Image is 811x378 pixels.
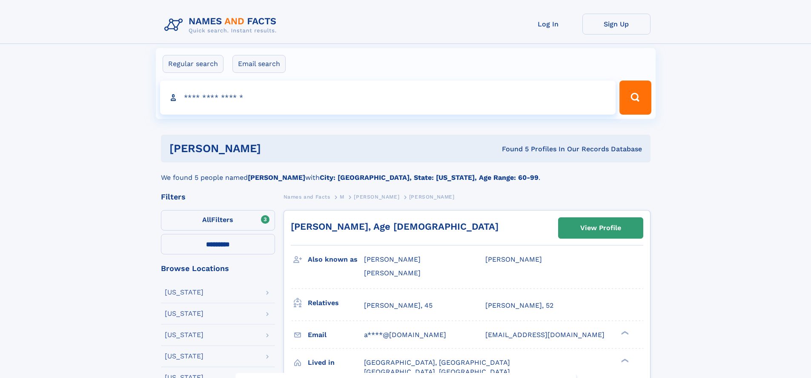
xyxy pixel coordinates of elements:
div: View Profile [580,218,621,238]
span: [EMAIL_ADDRESS][DOMAIN_NAME] [485,331,605,339]
label: Regular search [163,55,224,73]
div: [US_STATE] [165,289,203,296]
div: ❯ [619,330,629,335]
span: [PERSON_NAME] [409,194,455,200]
a: [PERSON_NAME], 45 [364,301,433,310]
span: M [340,194,344,200]
h1: [PERSON_NAME] [169,143,381,154]
div: Filters [161,193,275,201]
h3: Also known as [308,252,364,267]
div: [US_STATE] [165,353,203,360]
img: Logo Names and Facts [161,14,284,37]
h3: Lived in [308,355,364,370]
h3: Email [308,328,364,342]
a: View Profile [559,218,643,238]
span: [GEOGRAPHIC_DATA], [GEOGRAPHIC_DATA] [364,368,510,376]
b: [PERSON_NAME] [248,173,305,182]
div: ❯ [619,358,629,363]
a: [PERSON_NAME], 52 [485,301,553,310]
div: Browse Locations [161,265,275,272]
div: Found 5 Profiles In Our Records Database [381,144,642,154]
b: City: [GEOGRAPHIC_DATA], State: [US_STATE], Age Range: 60-99 [320,173,539,182]
label: Filters [161,210,275,231]
a: Sign Up [582,14,651,35]
h3: Relatives [308,296,364,310]
label: Email search [232,55,286,73]
div: [US_STATE] [165,310,203,317]
a: Names and Facts [284,191,330,202]
div: We found 5 people named with . [161,162,651,183]
span: All [202,216,211,224]
a: [PERSON_NAME], Age [DEMOGRAPHIC_DATA] [291,221,499,232]
a: Log In [514,14,582,35]
input: search input [160,81,616,115]
span: [PERSON_NAME] [485,255,542,263]
div: [US_STATE] [165,332,203,338]
span: [GEOGRAPHIC_DATA], [GEOGRAPHIC_DATA] [364,358,510,366]
button: Search Button [619,81,651,115]
span: [PERSON_NAME] [364,255,421,263]
a: M [340,191,344,202]
span: [PERSON_NAME] [354,194,399,200]
span: [PERSON_NAME] [364,269,421,277]
a: [PERSON_NAME] [354,191,399,202]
